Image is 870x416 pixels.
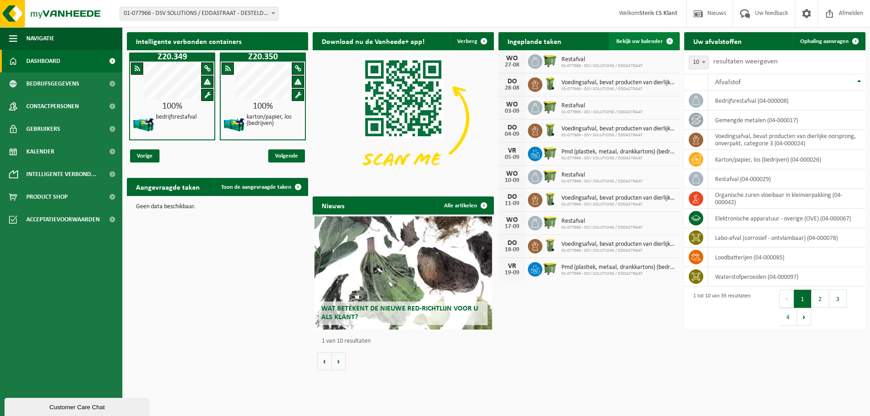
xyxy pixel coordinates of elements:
img: WB-1100-HPE-GN-50 [542,145,558,161]
button: 3 [829,290,847,308]
iframe: chat widget [5,396,151,416]
span: Kalender [26,140,54,163]
a: Alle artikelen [437,196,493,215]
img: HK-XZ-20-GN-12 [223,113,246,136]
div: WO [503,170,521,177]
span: 01-077966 - DSV SOLUTIONS / EDDASTRAAT [561,202,675,207]
div: WO [503,101,521,108]
span: 10 [689,56,709,69]
h2: Download nu de Vanheede+ app! [313,32,434,50]
span: Dashboard [26,50,60,72]
img: WB-0140-HPE-GN-50 [542,76,558,91]
div: 100% [221,102,305,111]
td: labo-afval (corrosief - ontvlambaar) (04-000078) [708,228,865,248]
div: 18-09 [503,247,521,253]
img: WB-0140-HPE-GN-50 [542,191,558,207]
div: 19-09 [503,270,521,276]
h2: Intelligente verbonden containers [127,32,308,50]
img: WB-1100-HPE-GN-50 [542,261,558,276]
div: 05-09 [503,154,521,161]
span: Restafval [561,102,643,110]
span: Afvalstof [715,79,741,86]
img: WB-1100-HPE-GN-50 [542,99,558,115]
div: VR [503,263,521,270]
span: 01-077966 - DSV SOLUTIONS / EDDASTRAAT - DESTELDONK [120,7,278,20]
span: Acceptatievoorwaarden [26,208,100,231]
button: 2 [812,290,829,308]
span: 01-077966 - DSV SOLUTIONS / EDDASTRAAT [561,63,643,69]
p: 1 van 10 resultaten [322,338,489,344]
div: DO [503,193,521,201]
span: 01-077966 - DSV SOLUTIONS / EDDASTRAAT [561,133,675,138]
span: Pmd (plastiek, metaal, drankkartons) (bedrijven) [561,264,675,271]
strong: Steris CS Klant [639,10,677,17]
td: voedingsafval, bevat producten van dierlijke oorsprong, onverpakt, categorie 3 (04-000024) [708,130,865,150]
img: WB-1100-HPE-GN-50 [542,53,558,68]
span: Pmd (plastiek, metaal, drankkartons) (bedrijven) [561,148,675,156]
span: Restafval [561,218,643,225]
div: DO [503,124,521,131]
h4: bedrijfsrestafval [156,114,197,120]
img: WB-1100-HPE-GN-50 [542,215,558,230]
span: 01-077966 - DSV SOLUTIONS / EDDASTRAAT [561,271,675,277]
button: Next [797,308,811,326]
h1: Z20.349 [131,53,213,62]
button: Verberg [450,32,493,50]
div: 11-09 [503,201,521,207]
div: 100% [130,102,214,111]
td: organische zuren vloeibaar in kleinverpakking (04-000042) [708,189,865,209]
span: Gebruikers [26,118,60,140]
a: Ophaling aanvragen [793,32,865,50]
td: karton/papier, los (bedrijven) (04-000026) [708,150,865,169]
span: Restafval [561,56,643,63]
span: Navigatie [26,27,54,50]
span: Volgende [268,149,305,163]
span: 01-077966 - DSV SOLUTIONS / EDDASTRAAT [561,248,675,253]
h1: Z20.350 [222,53,304,62]
div: DO [503,239,521,247]
label: resultaten weergeven [713,58,778,65]
div: 1 tot 10 van 39 resultaten [689,289,750,327]
span: 01-077966 - DSV SOLUTIONS / EDDASTRAAT [561,179,643,184]
a: Toon de aangevraagde taken [214,178,307,196]
a: Wat betekent de nieuwe RED-richtlijn voor u als klant? [314,216,492,330]
span: Voedingsafval, bevat producten van dierlijke oorsprong, onverpakt, categorie 3 [561,79,675,86]
div: WO [503,216,521,224]
span: Verberg [457,38,477,44]
span: Vorige [130,149,159,163]
span: 10 [689,56,708,69]
span: Wat betekent de nieuwe RED-richtlijn voor u als klant? [321,305,478,321]
span: Voedingsafval, bevat producten van dierlijke oorsprong, onverpakt, categorie 3 [561,195,675,202]
img: WB-1100-HPE-GN-50 [542,168,558,184]
h2: Ingeplande taken [498,32,570,50]
button: 4 [779,308,797,326]
td: gemengde metalen (04-000017) [708,110,865,130]
span: Bedrijfsgegevens [26,72,79,95]
span: 01-077966 - DSV SOLUTIONS / EDDASTRAAT [561,156,675,161]
p: Geen data beschikbaar. [136,204,299,210]
div: 17-09 [503,224,521,230]
span: Product Shop [26,186,68,208]
div: DO [503,78,521,85]
td: Waterstofperoxiden (04-000097) [708,267,865,287]
span: 01-077966 - DSV SOLUTIONS / EDDASTRAAT [561,110,643,115]
h4: karton/papier, los (bedrijven) [246,114,302,127]
span: Bekijk uw kalender [616,38,663,44]
img: WB-0140-HPE-GN-50 [542,122,558,138]
span: Intelligente verbond... [26,163,97,186]
button: 1 [794,290,812,308]
div: 04-09 [503,131,521,138]
span: Voedingsafval, bevat producten van dierlijke oorsprong, onverpakt, categorie 3 [561,241,675,248]
span: Toon de aangevraagde taken [221,184,291,190]
h2: Nieuws [313,196,353,214]
span: Voedingsafval, bevat producten van dierlijke oorsprong, onverpakt, categorie 3 [561,125,675,133]
span: 01-077966 - DSV SOLUTIONS / EDDASTRAAT [561,86,675,92]
button: Previous [779,290,794,308]
span: Contactpersonen [26,95,79,118]
td: restafval (04-000029) [708,169,865,189]
img: Download de VHEPlus App [313,50,494,186]
span: 01-077966 - DSV SOLUTIONS / EDDASTRAAT [561,225,643,230]
h2: Uw afvalstoffen [684,32,751,50]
